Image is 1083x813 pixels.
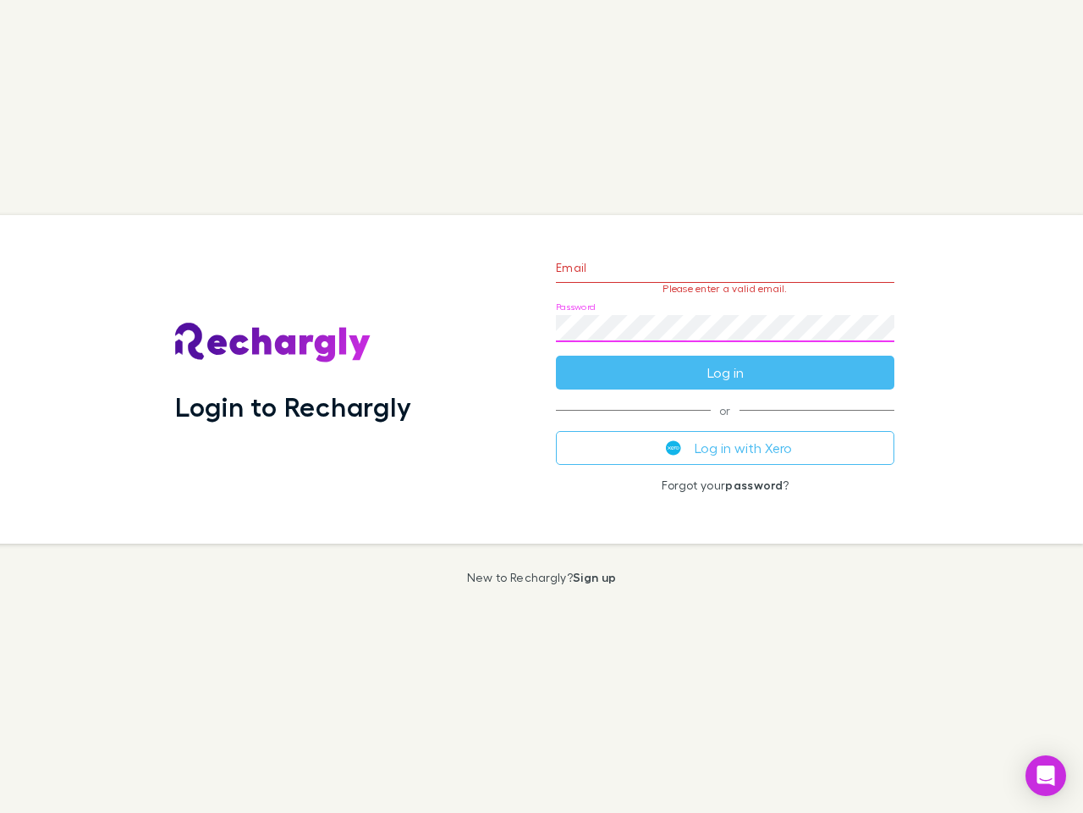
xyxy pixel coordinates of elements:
[556,478,894,492] p: Forgot your ?
[725,478,783,492] a: password
[175,323,371,363] img: Rechargly's Logo
[467,571,617,584] p: New to Rechargly?
[175,390,411,423] h1: Login to Rechargly
[556,356,894,390] button: Log in
[573,570,616,584] a: Sign up
[556,283,894,295] p: Please enter a valid email.
[556,431,894,465] button: Log in with Xero
[1025,755,1066,796] div: Open Intercom Messenger
[556,301,596,313] label: Password
[556,410,894,411] span: or
[666,440,681,456] img: Xero's logo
